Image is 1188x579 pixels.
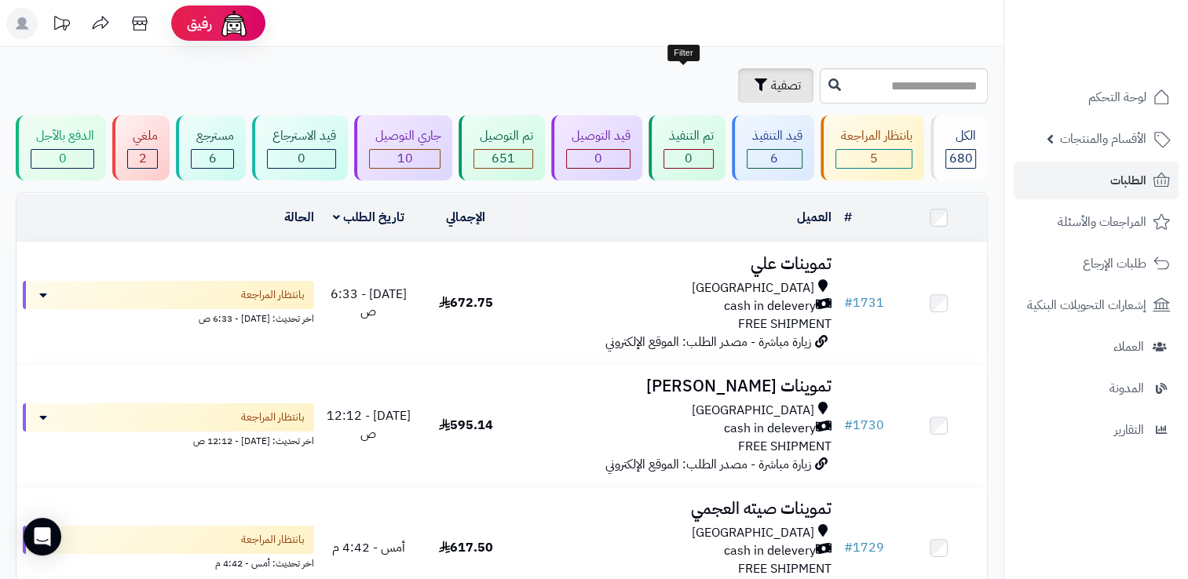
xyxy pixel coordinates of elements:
[209,149,217,168] span: 6
[249,115,351,180] a: قيد الاسترجاع 0
[843,538,852,557] span: #
[605,455,810,474] span: زيارة مباشرة - مصدر الطلب: الموقع الإلكتروني
[1113,336,1144,358] span: العملاء
[173,115,249,180] a: مسترجع 6
[109,115,173,180] a: ملغي 2
[23,554,314,570] div: اخر تحديث: أمس - 4:42 م
[397,149,413,168] span: 10
[685,149,693,168] span: 0
[949,149,972,168] span: 680
[843,293,883,312] a: #1731
[1014,203,1179,241] a: المراجعات والأسئلة
[521,255,832,273] h3: تموينات علي
[473,127,532,145] div: تم التوصيل
[31,150,93,168] div: 0
[667,45,699,62] div: Filter
[332,538,405,557] span: أمس - 4:42 م
[192,150,233,168] div: 6
[1014,245,1179,282] a: طلبات الإرجاع
[927,115,991,180] a: الكل680
[843,416,852,435] span: #
[945,127,976,145] div: الكل
[1014,162,1179,199] a: الطلبات
[664,150,713,168] div: 0
[439,293,493,312] span: 672.75
[218,8,250,39] img: ai-face.png
[439,538,493,557] span: 617.50
[843,416,883,435] a: #1730
[331,285,407,322] span: [DATE] - 6:33 ص
[1114,419,1144,441] span: التقارير
[23,309,314,326] div: اخر تحديث: [DATE] - 6:33 ص
[723,542,815,560] span: cash in delevery
[298,149,305,168] span: 0
[191,127,234,145] div: مسترجع
[127,127,158,145] div: ملغي
[1088,86,1146,108] span: لوحة التحكم
[566,127,631,145] div: قيد التوصيل
[691,279,813,297] span: [GEOGRAPHIC_DATA]
[843,538,883,557] a: #1729
[729,115,817,180] a: قيد التنفيذ 6
[128,150,157,168] div: 2
[446,208,485,227] a: الإجمالي
[59,149,67,168] span: 0
[267,127,336,145] div: قيد الاسترجاع
[691,402,813,420] span: [GEOGRAPHIC_DATA]
[567,150,630,168] div: 0
[737,437,831,456] span: FREE SHIPMENT
[1058,211,1146,233] span: المراجعات والأسئلة
[1027,294,1146,316] span: إشعارات التحويلات البنكية
[1014,78,1179,116] a: لوحة التحكم
[691,524,813,542] span: [GEOGRAPHIC_DATA]
[645,115,729,180] a: تم التنفيذ 0
[770,149,778,168] span: 6
[548,115,645,180] a: قيد التوصيل 0
[13,115,109,180] a: الدفع بالآجل 0
[1083,253,1146,275] span: طلبات الإرجاع
[439,416,493,435] span: 595.14
[1014,411,1179,449] a: التقارير
[31,127,94,145] div: الدفع بالآجل
[284,208,314,227] a: الحالة
[1110,169,1146,191] span: الطلبات
[796,208,831,227] a: العميل
[771,76,801,95] span: تصفية
[817,115,927,180] a: بانتظار المراجعة 5
[268,150,335,168] div: 0
[843,208,851,227] a: #
[241,532,305,548] span: بانتظار المراجعة
[737,315,831,333] span: FREE SHIPMENT
[1014,370,1179,407] a: المدونة
[594,149,602,168] span: 0
[333,208,404,227] a: تاريخ الطلب
[42,8,81,43] a: تحديثات المنصة
[747,127,802,145] div: قيد التنفيذ
[723,297,815,315] span: cash in delevery
[369,127,440,145] div: جاري التوصيل
[723,420,815,438] span: cash in delevery
[521,377,832,395] h3: تموينات [PERSON_NAME]
[23,432,314,448] div: اخر تحديث: [DATE] - 12:12 ص
[1060,128,1146,150] span: الأقسام والمنتجات
[241,410,305,425] span: بانتظار المراجعة
[605,333,810,351] span: زيارة مباشرة - مصدر الطلب: الموقع الإلكتروني
[187,14,212,33] span: رفيق
[24,518,61,555] div: Open Intercom Messenger
[737,559,831,578] span: FREE SHIPMENT
[351,115,455,180] a: جاري التوصيل 10
[1014,286,1179,324] a: إشعارات التحويلات البنكية
[327,406,411,443] span: [DATE] - 12:12 ص
[492,149,515,168] span: 651
[835,127,912,145] div: بانتظار المراجعة
[663,127,714,145] div: تم التنفيذ
[1081,38,1173,71] img: logo-2.png
[241,287,305,303] span: بانتظار المراجعة
[521,500,832,518] h3: تموينات صيته العجمي
[1014,328,1179,366] a: العملاء
[139,149,147,168] span: 2
[870,149,878,168] span: 5
[843,293,852,312] span: #
[370,150,440,168] div: 10
[1109,377,1144,399] span: المدونة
